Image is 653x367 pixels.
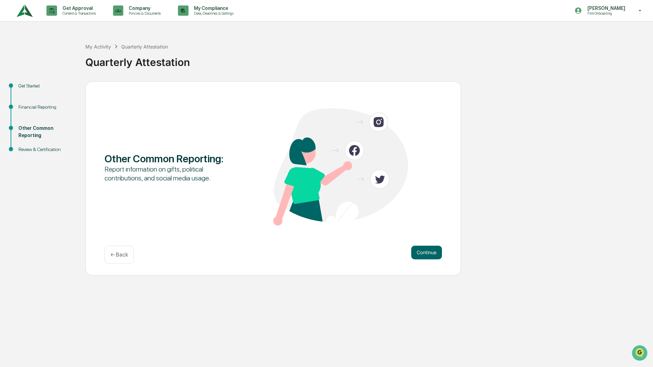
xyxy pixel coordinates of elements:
div: 🖐️ [7,87,12,92]
a: 🔎Data Lookup [4,96,46,109]
div: Quarterly Attestation [85,51,650,68]
p: [PERSON_NAME] [582,5,629,11]
p: Firm Onboarding [582,11,629,16]
iframe: Open customer support [631,344,650,363]
p: My Compliance [189,5,237,11]
div: Review & Certification [18,146,74,153]
a: 🖐️Preclearance [4,83,47,96]
div: Start new chat [23,52,112,59]
div: Get Started [18,82,74,90]
p: Company [123,5,164,11]
button: Continue [411,246,442,259]
div: My Activity [85,44,111,50]
img: logo [16,1,33,20]
div: 🗄️ [50,87,55,92]
a: 🗄️Attestations [47,83,87,96]
div: Report information on gifts, political contributions, and social media usage. [105,165,239,182]
span: Data Lookup [14,99,43,106]
div: Other Common Reporting [18,125,74,139]
img: 1746055101610-c473b297-6a78-478c-a979-82029cc54cd1 [7,52,19,65]
a: Powered byPylon [48,115,83,121]
p: ← Back [110,252,128,258]
p: How can we help? [7,14,124,25]
span: Attestations [56,86,85,93]
p: Data, Deadlines & Settings [189,11,237,16]
span: Pylon [68,116,83,121]
div: Other Common Reporting : [105,152,239,165]
span: Preclearance [14,86,44,93]
img: Other Common Reporting [273,108,408,226]
div: We're available if you need us! [23,59,86,65]
p: Get Approval [57,5,99,11]
button: Start new chat [116,54,124,63]
div: Quarterly Attestation [121,44,168,50]
p: Content & Transactions [57,11,99,16]
div: Financial Reporting [18,104,74,111]
p: Policies & Documents [123,11,164,16]
div: 🔎 [7,100,12,105]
